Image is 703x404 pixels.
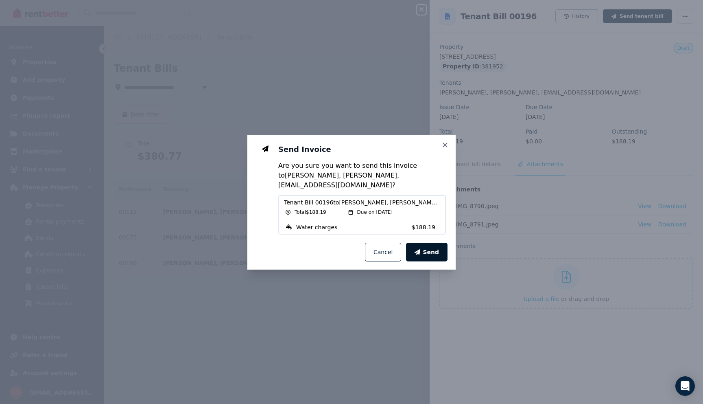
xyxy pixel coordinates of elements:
div: Open Intercom Messenger [675,376,695,396]
span: $188.19 [412,223,440,231]
span: Due on [DATE] [357,209,393,215]
p: Are you sure you want to send this invoice to [PERSON_NAME], [PERSON_NAME], [EMAIL_ADDRESS][DOMAI... [278,161,446,190]
span: Tenant Bill 00196 to [PERSON_NAME], [PERSON_NAME], [EMAIL_ADDRESS][DOMAIN_NAME] [284,198,440,206]
button: Send [406,243,448,261]
button: Cancel [365,243,401,261]
span: Total $188.19 [295,209,326,215]
h3: Send Invoice [278,145,446,154]
span: Water charges [296,223,337,231]
span: Send [423,248,439,256]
